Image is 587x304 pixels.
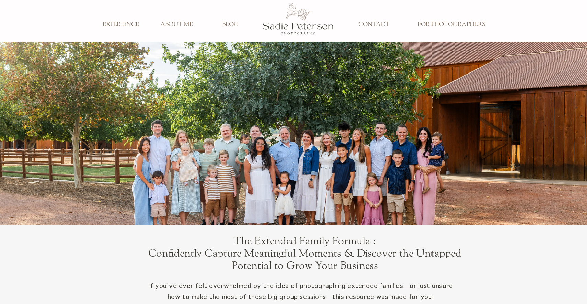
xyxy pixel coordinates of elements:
a: ABOUT ME [154,21,199,29]
a: BLOG [208,21,253,29]
a: FOR PHOTOGRAPHERS [413,21,490,29]
h1: The Extended Family Formula : Confidently Capture Meaningful Moments & Discover the Untapped Pote... [130,235,479,249]
a: CONTACT [351,21,396,29]
a: EXPERIENCE [98,21,143,29]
